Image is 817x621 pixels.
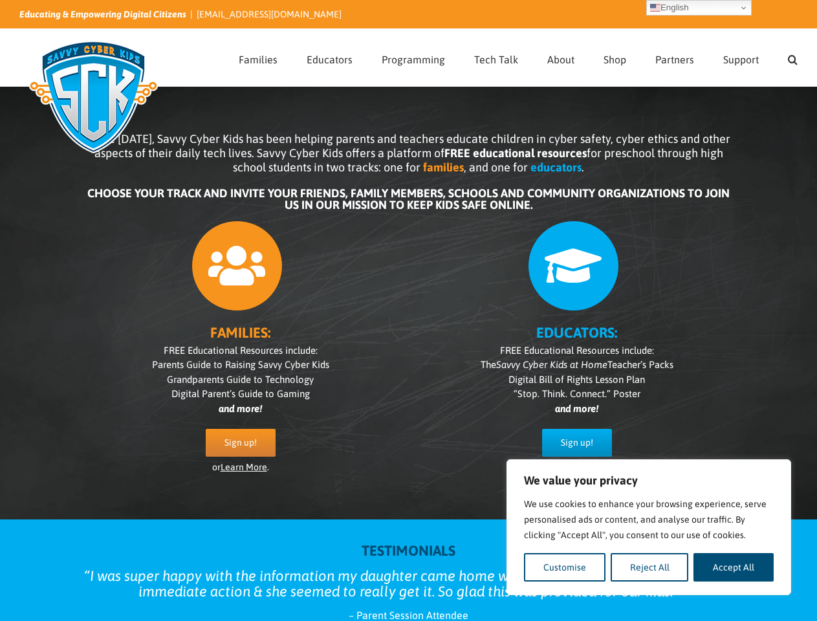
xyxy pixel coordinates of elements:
[655,54,694,65] span: Partners
[382,54,445,65] span: Programming
[197,9,342,19] a: [EMAIL_ADDRESS][DOMAIN_NAME]
[152,359,329,370] span: Parents Guide to Raising Savvy Cyber Kids
[221,462,267,472] a: Learn More
[219,403,262,414] i: and more!
[444,146,587,160] b: FREE educational resources
[307,29,353,86] a: Educators
[474,54,518,65] span: Tech Talk
[547,29,574,86] a: About
[224,437,257,448] span: Sign up!
[474,29,518,86] a: Tech Talk
[524,553,605,582] button: Customise
[604,29,626,86] a: Shop
[19,9,186,19] i: Educating & Empowering Digital Citizens
[212,462,269,472] span: or .
[87,186,730,212] b: CHOOSE YOUR TRACK AND INVITE YOUR FRIENDS, FAMILY MEMBERS, SCHOOLS AND COMMUNITY ORGANIZATIONS TO...
[723,29,759,86] a: Support
[542,429,612,457] a: Sign up!
[167,374,314,385] span: Grandparents Guide to Technology
[723,54,759,65] span: Support
[508,374,645,385] span: Digital Bill of Rights Lesson Plan
[655,29,694,86] a: Partners
[547,54,574,65] span: About
[239,29,798,86] nav: Main Menu
[788,29,798,86] a: Search
[514,388,640,399] span: “Stop. Think. Connect.” Poster
[171,388,310,399] span: Digital Parent’s Guide to Gaming
[500,345,654,356] span: FREE Educational Resources include:
[555,403,598,414] i: and more!
[604,54,626,65] span: Shop
[650,3,660,13] img: en
[356,609,468,621] span: Parent Session Attendee
[693,553,774,582] button: Accept All
[423,160,464,174] b: families
[464,160,528,174] span: , and one for
[524,496,774,543] p: We use cookies to enhance your browsing experience, serve personalised ads or content, and analys...
[362,542,455,559] strong: TESTIMONIALS
[210,324,270,341] b: FAMILIES:
[561,437,593,448] span: Sign up!
[382,29,445,86] a: Programming
[582,160,584,174] span: .
[19,32,168,162] img: Savvy Cyber Kids Logo
[530,160,582,174] b: educators
[239,54,278,65] span: Families
[481,359,673,370] span: The Teacher’s Packs
[611,553,689,582] button: Reject All
[239,29,278,86] a: Families
[87,132,730,174] span: Since [DATE], Savvy Cyber Kids has been helping parents and teachers educate children in cyber sa...
[72,568,745,599] blockquote: I was super happy with the information my daughter came home with re: being internet safe—she too...
[524,473,774,488] p: We value your privacy
[307,54,353,65] span: Educators
[206,429,276,457] a: Sign up!
[164,345,318,356] span: FREE Educational Resources include:
[496,359,607,370] i: Savvy Cyber Kids at Home
[536,324,617,341] b: EDUCATORS:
